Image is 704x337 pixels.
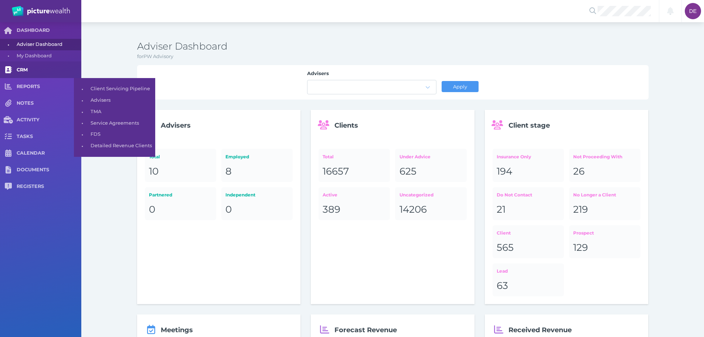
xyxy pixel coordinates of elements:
[91,106,153,118] span: TMA
[74,96,91,105] span: •
[395,149,466,182] a: Under Advice625
[17,27,81,34] span: DASHBOARD
[509,326,572,334] span: Received Revenue
[497,165,560,178] div: 194
[17,50,79,62] span: My Dashboard
[74,118,91,128] span: •
[573,230,594,236] span: Prospect
[74,107,91,117] span: •
[74,141,91,151] span: •
[91,140,153,152] span: Detailed Revenue Clients
[149,203,212,216] div: 0
[149,192,172,198] span: Partnered
[145,149,216,182] a: Total10
[323,154,334,159] span: Total
[334,121,358,129] span: Clients
[161,326,193,334] span: Meetings
[399,154,431,159] span: Under Advice
[221,187,293,220] a: Independent0
[17,100,81,107] span: NOTES
[323,203,386,216] div: 389
[442,81,479,92] button: Apply
[12,6,70,16] img: PW
[225,192,255,198] span: Independent
[91,95,153,106] span: Advisers
[225,154,249,159] span: Employed
[573,242,636,254] div: 129
[334,326,397,334] span: Forecast Revenue
[74,130,91,139] span: •
[323,192,337,198] span: Active
[573,192,616,198] span: No Longer a Client
[497,203,560,216] div: 21
[497,268,508,274] span: Lead
[17,167,81,173] span: DOCUMENTS
[74,129,155,140] a: •FDS
[685,3,701,19] div: Darcie Ercegovich
[137,53,649,60] p: for PW Advisory
[319,149,390,182] a: Total16657
[689,8,697,14] span: DE
[573,203,636,216] div: 219
[74,106,155,118] a: •TMA
[399,165,463,178] div: 625
[319,187,390,220] a: Active389
[399,203,463,216] div: 14206
[74,95,155,106] a: •Advisers
[497,192,532,198] span: Do Not Contact
[307,70,436,80] label: Advisers
[17,39,79,50] span: Adviser Dashboard
[509,121,550,129] span: Client stage
[225,165,289,178] div: 8
[74,84,91,94] span: •
[450,84,470,90] span: Apply
[497,154,531,159] span: Insurance Only
[91,118,153,129] span: Service Agreements
[74,118,155,129] a: •Service Agreements
[149,154,160,159] span: Total
[17,117,81,123] span: ACTIVITY
[149,165,212,178] div: 10
[145,187,216,220] a: Partnered0
[17,134,81,140] span: TASKS
[17,67,81,73] span: CRM
[161,121,191,129] span: Advisers
[74,140,155,152] a: •Detailed Revenue Clients
[323,165,386,178] div: 16657
[17,150,81,156] span: CALENDAR
[17,84,81,90] span: REPORTS
[573,154,622,159] span: Not Proceeding With
[399,192,433,198] span: Uncategorized
[225,203,289,216] div: 0
[221,149,293,182] a: Employed8
[573,165,636,178] div: 26
[17,183,81,190] span: REGISTERS
[137,40,649,53] h3: Adviser Dashboard
[497,280,560,292] div: 63
[74,83,155,95] a: •Client Servicing Pipeline
[91,129,153,140] span: FDS
[497,230,511,236] span: Client
[91,83,153,95] span: Client Servicing Pipeline
[497,242,560,254] div: 565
